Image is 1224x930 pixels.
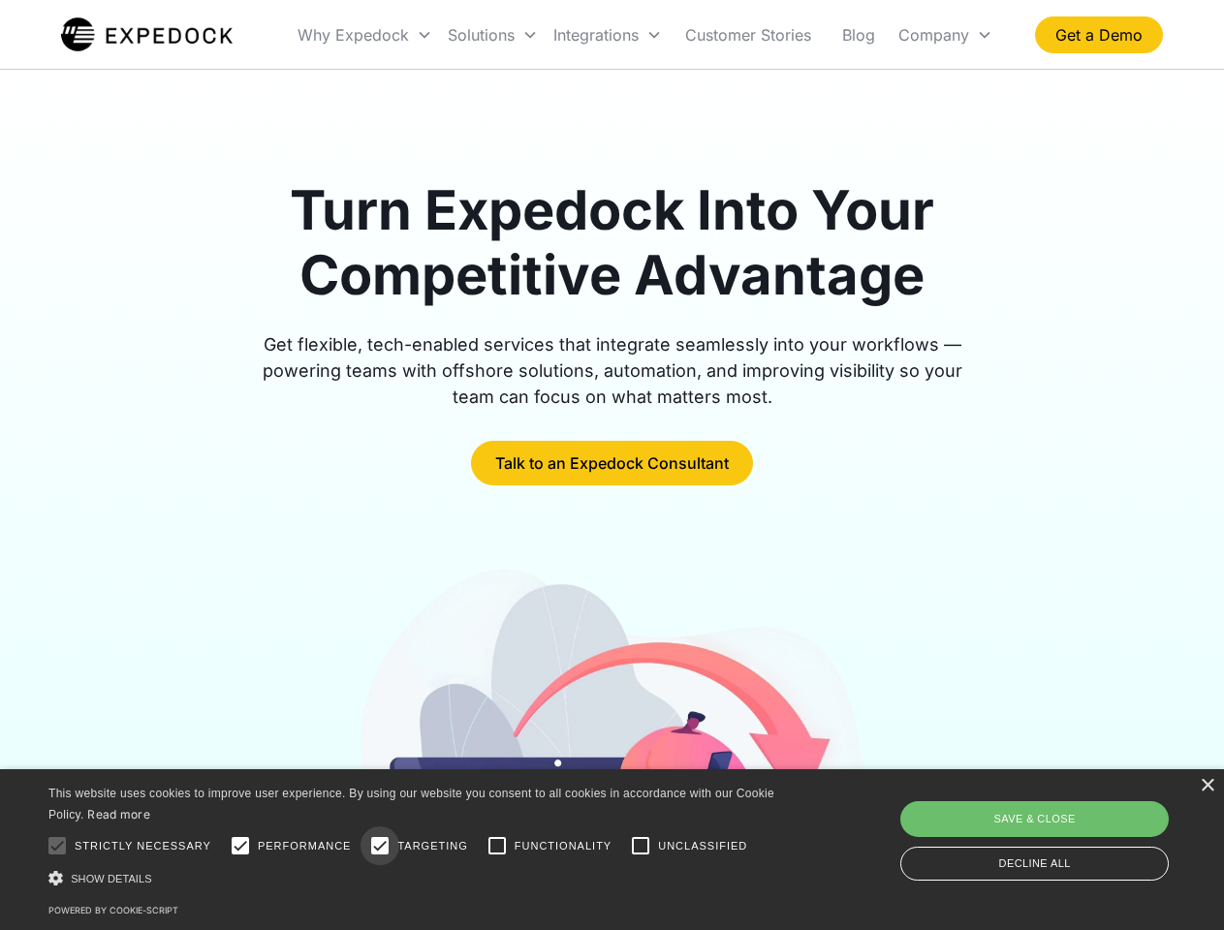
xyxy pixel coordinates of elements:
a: Blog [827,2,891,68]
div: Company [891,2,1000,68]
a: Powered by cookie-script [48,905,178,915]
div: Company [898,25,969,45]
div: Show details [48,868,781,888]
div: Get flexible, tech-enabled services that integrate seamlessly into your workflows — powering team... [240,331,985,410]
div: Integrations [553,25,639,45]
a: Get a Demo [1035,16,1163,53]
span: Strictly necessary [75,838,211,854]
div: Solutions [448,25,515,45]
iframe: Chat Widget [901,721,1224,930]
span: Unclassified [658,838,747,854]
a: Customer Stories [670,2,827,68]
div: Solutions [440,2,546,68]
div: Why Expedock [290,2,440,68]
span: Targeting [397,838,467,854]
span: This website uses cookies to improve user experience. By using our website you consent to all coo... [48,787,774,822]
span: Functionality [515,838,612,854]
h1: Turn Expedock Into Your Competitive Advantage [240,178,985,308]
a: Read more [87,807,150,821]
a: home [61,15,233,54]
div: Integrations [546,2,670,68]
span: Show details [71,873,152,884]
img: Expedock Logo [61,15,233,54]
a: Talk to an Expedock Consultant [471,441,753,485]
span: Performance [258,838,352,854]
div: Why Expedock [298,25,409,45]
